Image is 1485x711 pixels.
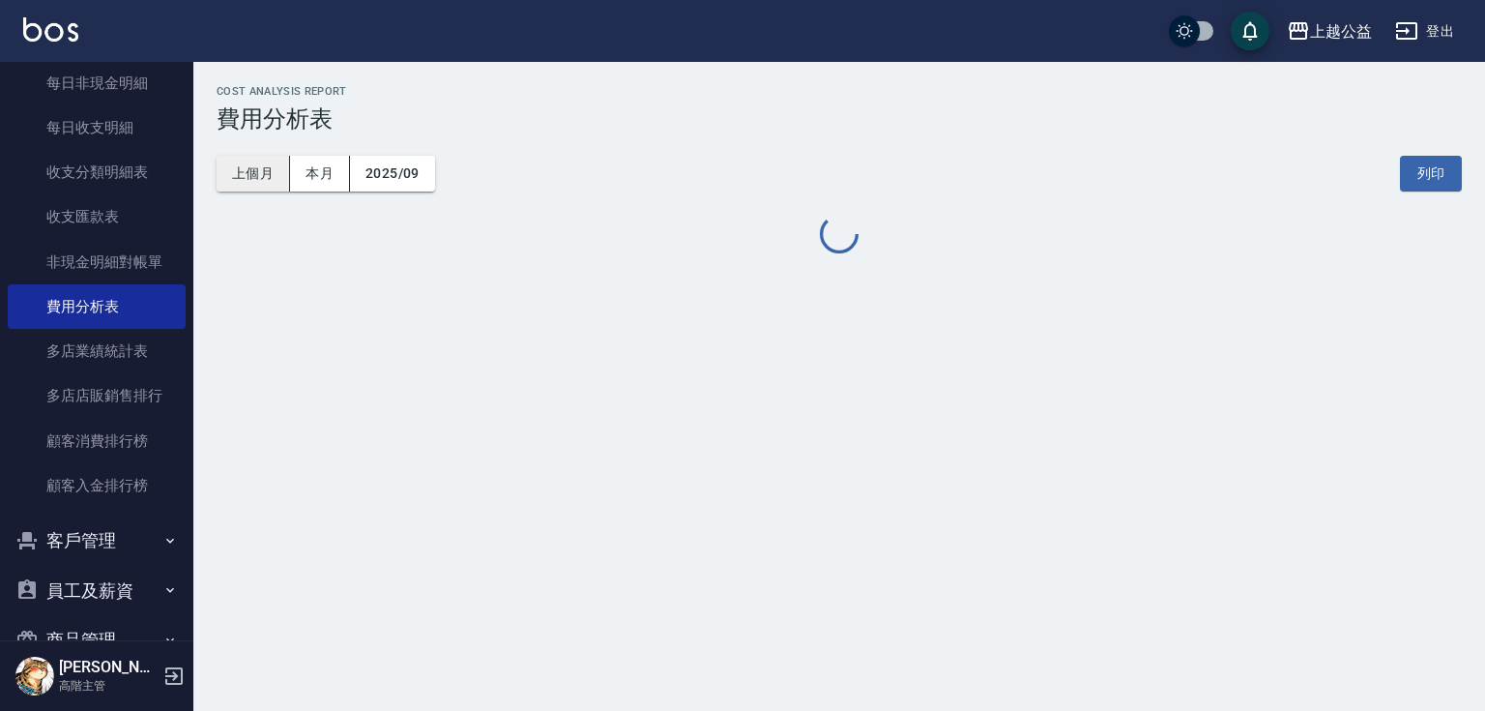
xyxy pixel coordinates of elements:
h3: 費用分析表 [217,105,1462,133]
a: 多店店販銷售排行 [8,373,186,418]
h5: [PERSON_NAME] [59,658,158,677]
button: 2025/09 [350,156,435,192]
button: save [1231,12,1269,50]
div: 上越公益 [1310,19,1372,44]
button: 登出 [1387,14,1462,49]
button: 員工及薪資 [8,566,186,616]
a: 收支匯款表 [8,194,186,239]
button: 上越公益 [1279,12,1380,51]
h2: Cost analysis Report [217,85,1462,98]
a: 費用分析表 [8,284,186,329]
img: Person [15,657,54,696]
a: 多店業績統計表 [8,329,186,373]
a: 每日非現金明細 [8,61,186,105]
a: 每日收支明細 [8,105,186,150]
a: 顧客消費排行榜 [8,419,186,463]
p: 高階主管 [59,677,158,695]
button: 客戶管理 [8,516,186,566]
button: 本月 [290,156,350,192]
a: 收支分類明細表 [8,150,186,194]
button: 列印 [1400,156,1462,192]
button: 商品管理 [8,615,186,666]
button: 上個月 [217,156,290,192]
a: 顧客入金排行榜 [8,463,186,508]
img: Logo [23,17,78,42]
a: 非現金明細對帳單 [8,240,186,284]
